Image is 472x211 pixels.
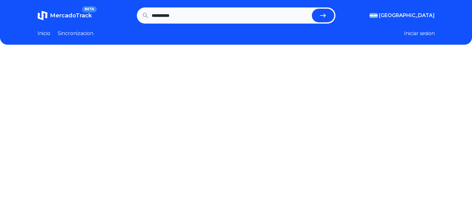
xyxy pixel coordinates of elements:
[50,12,92,19] span: MercadoTrack
[58,30,93,37] a: Sincronizacion
[38,11,92,20] a: MercadoTrackBETA
[82,6,97,12] span: BETA
[370,13,378,18] img: Argentina
[38,11,47,20] img: MercadoTrack
[38,30,50,37] a: Inicio
[404,30,435,37] button: Iniciar sesion
[379,12,435,19] span: [GEOGRAPHIC_DATA]
[370,12,435,19] button: [GEOGRAPHIC_DATA]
